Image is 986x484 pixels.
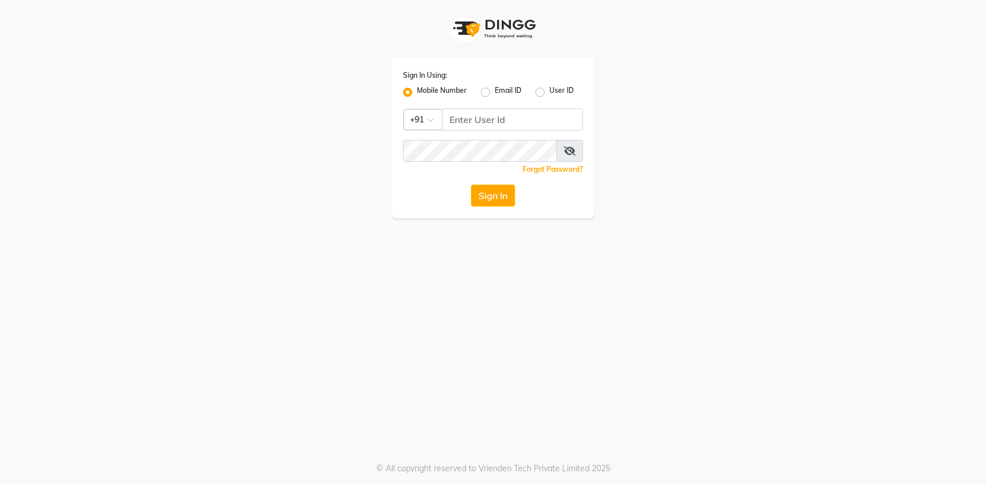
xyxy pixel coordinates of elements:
[447,12,539,46] img: logo1.svg
[523,165,583,174] a: Forgot Password?
[403,140,557,162] input: Username
[442,109,583,131] input: Username
[549,85,574,99] label: User ID
[403,70,447,81] label: Sign In Using:
[471,185,515,207] button: Sign In
[495,85,521,99] label: Email ID
[417,85,467,99] label: Mobile Number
